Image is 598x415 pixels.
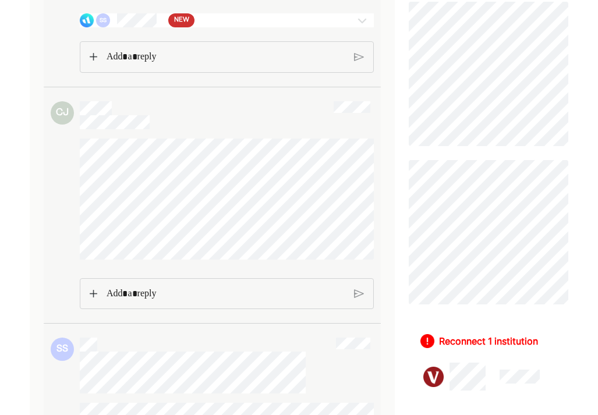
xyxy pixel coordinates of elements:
[100,42,351,72] div: Rich Text Editor. Editing area: main
[51,338,74,361] div: SS
[439,334,538,348] div: Reconnect 1 institution
[174,15,189,26] span: NEW
[51,101,74,125] div: CJ
[100,279,351,309] div: Rich Text Editor. Editing area: main
[96,13,110,27] div: SS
